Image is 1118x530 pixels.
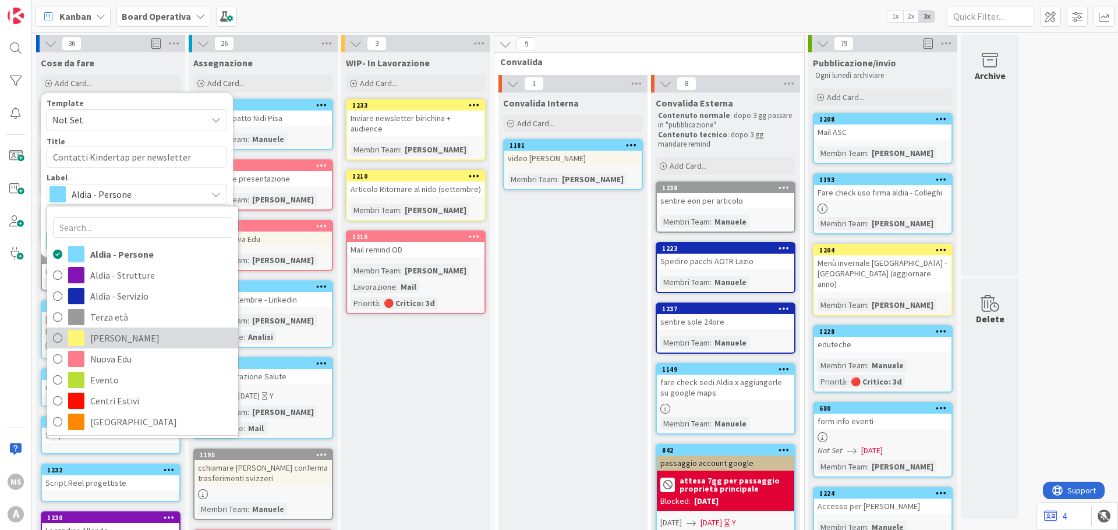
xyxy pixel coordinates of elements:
div: 1228eduteche [814,326,951,352]
div: 1149 [662,365,794,374]
div: Priorità [818,375,846,388]
div: [PERSON_NAME] [402,204,469,216]
div: [PERSON_NAME] [869,298,936,311]
div: [PERSON_NAME] [559,173,627,186]
span: 1x [887,10,903,22]
span: WIP- In Lavorazione [346,57,430,69]
span: [DATE] [700,517,722,529]
div: 1235 [194,358,332,369]
span: Add Card... [55,78,92,88]
span: [DATE] [861,444,883,457]
div: Membri Team [508,173,557,186]
div: 1238 [662,184,794,192]
div: Manuele [712,276,749,289]
div: Banner Nuova Edu [194,232,332,247]
div: [PERSON_NAME] [402,143,469,156]
div: passaggio account google [657,456,794,471]
div: 1237sentire sole 24ore [657,304,794,329]
div: 1099 [194,161,332,171]
div: 680form info eventi [814,403,951,429]
div: 1193Fare check uso firma aldia - Colleghi [814,175,951,200]
div: 680 [819,404,951,412]
span: : [846,375,848,388]
span: : [557,173,559,186]
div: Report Settembre - Linkedin [194,292,332,307]
span: : [243,330,245,343]
input: Quick Filter... [947,6,1034,27]
div: 1238 [657,183,794,193]
div: 1230 [47,514,179,522]
div: Membri Team [660,215,710,228]
span: : [710,417,712,430]
div: 1223Spedire pacchi AOTR Lazio [657,243,794,269]
div: Mail ASC [814,125,951,140]
span: Aldia - Persone [72,186,201,202]
div: 1224 [814,488,951,499]
p: Ogni lunedì archiviare [815,71,950,80]
div: 1204Menù invernale [GEOGRAPHIC_DATA] - [GEOGRAPHIC_DATA] (aggiornare anno) [814,245,951,291]
div: 1241Grafiche pubblicità Luino x 2026 [42,254,179,279]
span: Not Set [52,112,198,127]
p: : dopo 3 gg mandare remind [658,130,793,150]
span: Add Card... [517,118,554,129]
div: 1233 [347,100,484,111]
div: form info eventi [814,414,951,429]
div: 1224Accesso per [PERSON_NAME] [814,488,951,514]
div: Mail Cooperazione Salute [194,369,332,384]
div: Mail remind OD [347,242,484,257]
a: [GEOGRAPHIC_DATA] [47,411,238,432]
div: Report Impatto Nidi Pisa [194,111,332,126]
div: 1236 [42,369,179,380]
div: [PERSON_NAME] [249,405,317,418]
div: 1181 [504,140,642,151]
a: Nuova Edu [47,348,238,369]
a: Centri Estivi [47,390,238,411]
div: 1239Report Impatto Nidi Pisa [194,100,332,126]
div: eduteche [814,337,951,352]
div: 1209[DEMOGRAPHIC_DATA] partecipazione - per il [DATE] [42,301,179,337]
span: 79 [834,37,854,51]
span: : [867,217,869,230]
div: Manuele [712,417,749,430]
div: 1208 [819,115,951,123]
a: Evento [47,369,238,390]
div: 1235Mail Cooperazione Salute [194,358,332,384]
a: 4 [1044,509,1067,523]
div: 1236messaggio kindertap Garlasco [42,369,179,395]
span: : [247,193,249,206]
div: Manuele [869,359,907,372]
div: 1234Script RU - fra bianchi e bianca [42,417,179,443]
div: 1149fare check sedi Aldia x aggiungerle su google maps [657,364,794,400]
div: 🔴 Critico: 3d [381,297,438,310]
span: [DATE] [660,517,682,529]
span: : [247,133,249,145]
p: : dopo 3 gg passare in "pubblicazione" [658,111,793,130]
span: : [243,422,245,435]
div: Manuele [712,336,749,349]
span: 3 [367,37,387,51]
span: 8 [677,77,696,91]
div: Fare check uso firma aldia - Colleghi [814,185,951,200]
span: Cose da fare [41,57,94,69]
span: : [867,359,869,372]
a: Aldia - Strutture [47,265,238,286]
span: Add Card... [827,92,864,102]
div: Y [732,517,736,529]
div: 1237 [657,304,794,314]
span: : [867,298,869,311]
span: Support [24,2,53,16]
div: [PERSON_NAME] [869,147,936,159]
div: cchiamare [PERSON_NAME] conferma trasferimenti svizzeri [194,460,332,486]
span: : [867,147,869,159]
div: Manuele [249,133,287,145]
div: Spedire pacchi AOTR Lazio [657,254,794,269]
div: sentire sole 24ore [657,314,794,329]
div: 1193 [814,175,951,185]
div: Membri Team [351,264,400,277]
div: 842 [662,446,794,454]
div: A [8,506,24,522]
span: 9 [516,37,536,51]
span: : [247,405,249,418]
span: Aldia - Servizio [90,287,232,305]
div: Grafiche pubblicità Luino x 2026 [42,264,179,279]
